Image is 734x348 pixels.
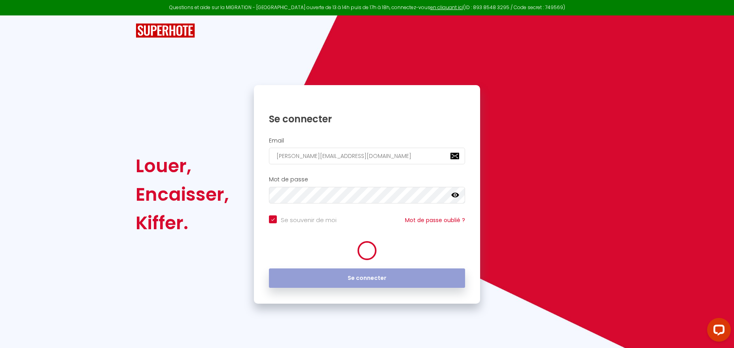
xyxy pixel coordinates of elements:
[136,180,229,209] div: Encaisser,
[136,152,229,180] div: Louer,
[269,137,465,144] h2: Email
[269,268,465,288] button: Se connecter
[269,148,465,164] input: Ton Email
[701,315,734,348] iframe: LiveChat chat widget
[136,209,229,237] div: Kiffer.
[269,176,465,183] h2: Mot de passe
[430,4,463,11] a: en cliquant ici
[269,113,465,125] h1: Se connecter
[136,23,195,38] img: SuperHote logo
[405,216,465,224] a: Mot de passe oublié ?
